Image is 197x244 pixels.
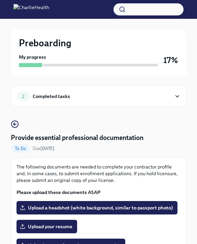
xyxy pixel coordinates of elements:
[19,54,46,60] strong: My progress
[13,4,49,15] img: CharlieHealth
[33,146,55,151] span: Due
[17,189,100,195] strong: Please upload these documents ASAP
[11,134,143,142] h4: Provide essential professional documentation
[11,146,30,151] span: To Do
[21,204,173,211] span: Upload a headshot (white background, similar to passport photo)
[19,38,71,48] h2: Preboarding
[33,145,55,152] span: October 2nd, 2025 09:00
[163,56,178,65] h3: 17%
[17,220,77,233] label: Upload your resume
[18,94,28,99] span: 2
[17,163,180,184] p: The following documents are needed to complete your contractor profile and, in some cases, to sub...
[21,223,72,230] span: Upload your resume
[40,146,55,151] strong: [DATE]
[33,93,70,100] div: Completed tasks
[17,201,177,214] label: Upload a headshot (white background, similar to passport photo)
